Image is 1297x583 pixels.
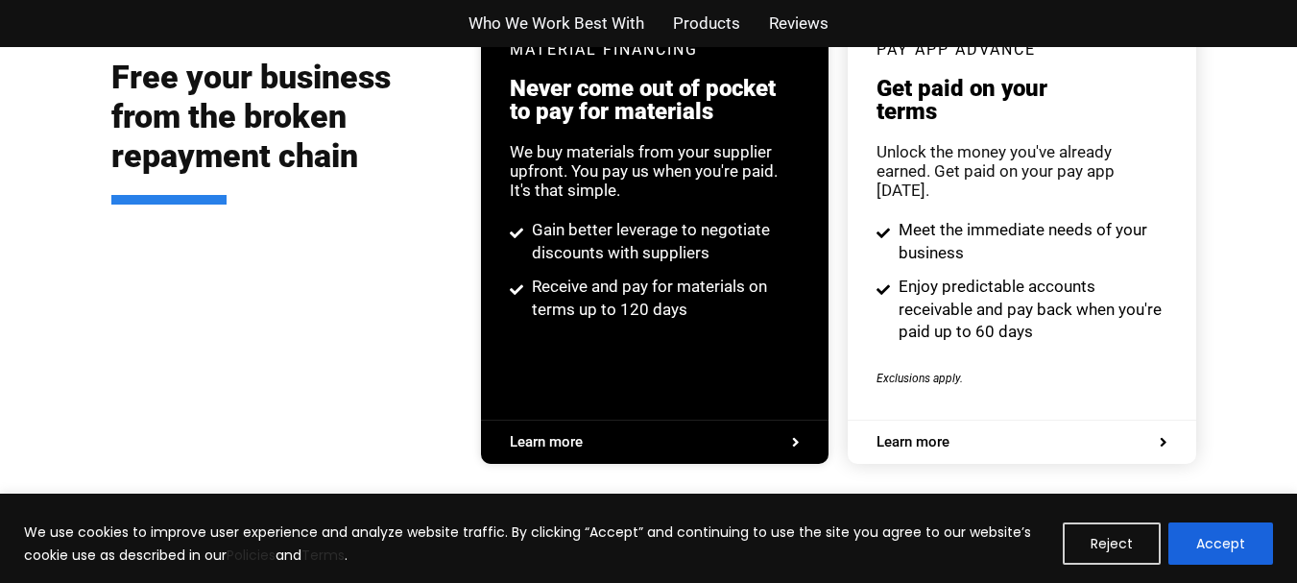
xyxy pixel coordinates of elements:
a: Who We Work Best With [468,10,644,37]
h3: Material Financing [510,42,800,58]
div: We buy materials from your supplier upfront. You pay us when you're paid. It's that simple. [510,142,800,200]
h2: Free your business from the broken repayment chain [111,58,453,204]
a: Products [673,10,740,37]
a: Learn more [877,435,1166,449]
h3: Get paid on your terms [877,77,1166,123]
span: Enjoy predictable accounts receivable and pay back when you're paid up to 60 days [894,276,1167,344]
span: Learn more [510,435,583,449]
span: Gain better leverage to negotiate discounts with suppliers [527,219,801,265]
a: Policies [227,546,276,565]
span: Meet the immediate needs of your business [894,219,1167,265]
a: Learn more [510,435,800,449]
button: Reject [1063,522,1161,565]
a: Terms [301,546,345,565]
span: Receive and pay for materials on terms up to 120 days [527,276,801,322]
div: Unlock the money you've already earned. Get paid on your pay app [DATE]. [877,142,1166,200]
p: We use cookies to improve user experience and analyze website traffic. By clicking “Accept” and c... [24,521,1048,567]
a: Reviews [769,10,829,37]
span: Learn more [877,435,949,449]
button: Accept [1168,522,1273,565]
h3: pay app advance [877,42,1166,58]
span: Exclusions apply. [877,372,963,385]
h3: Never come out of pocket to pay for materials [510,77,800,123]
